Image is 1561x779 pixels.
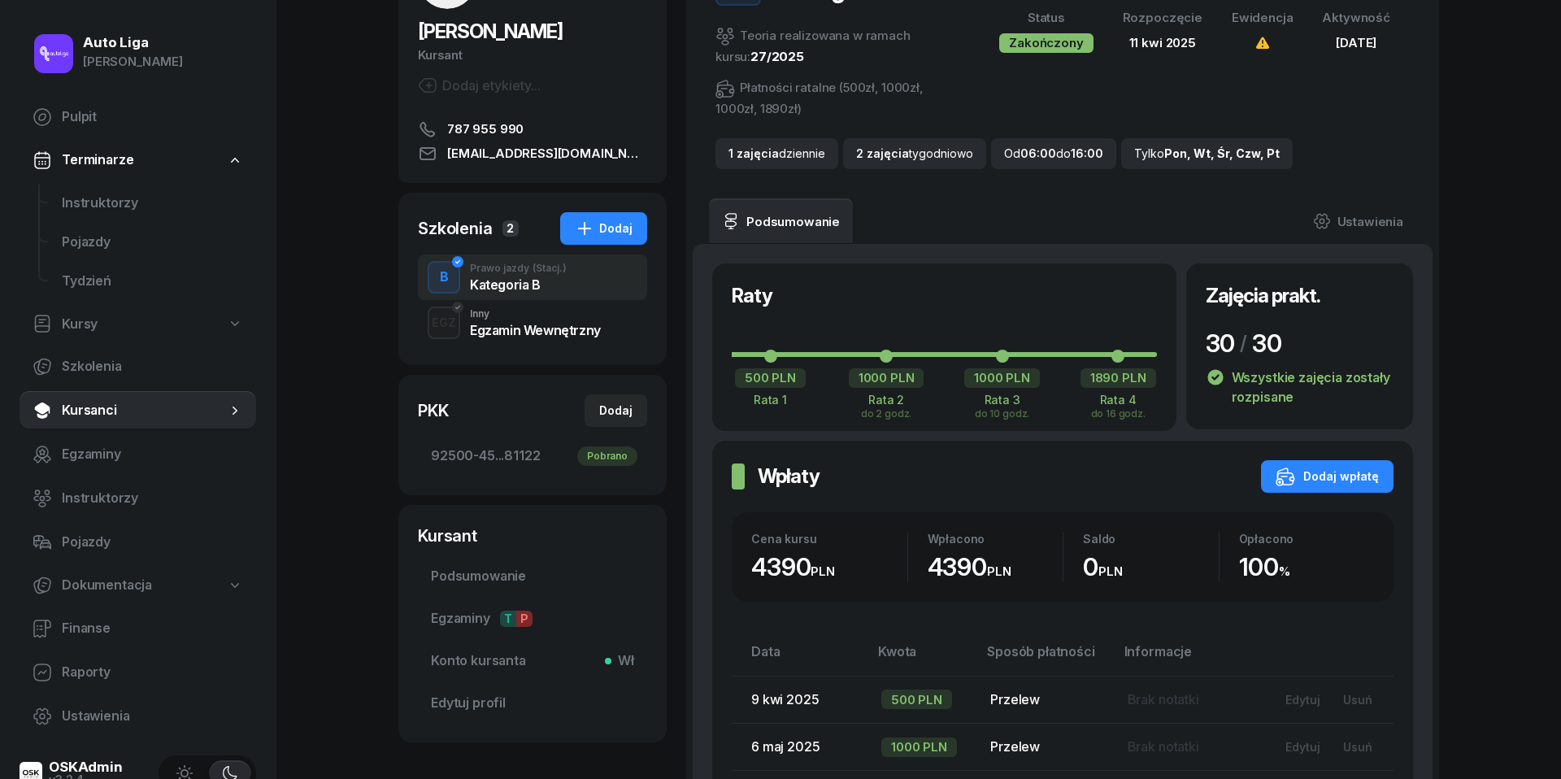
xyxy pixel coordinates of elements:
[1322,33,1390,54] div: [DATE]
[431,566,634,587] span: Podsumowanie
[418,255,647,300] button: BPrawo jazdy(Stacj.)Kategoria B
[20,347,256,386] a: Szkolenia
[1129,35,1196,50] span: 11 kwi 2025
[560,212,647,245] button: Dodaj
[715,25,960,67] div: Teoria realizowana w ramach kursu:
[20,98,256,137] a: Pulpit
[1274,686,1332,713] button: Edytuj
[20,306,256,343] a: Kursy
[963,393,1041,407] div: Rata 3
[881,690,952,709] div: 500 PLN
[533,263,567,273] span: (Stacj.)
[62,193,243,214] span: Instruktorzy
[1240,330,1247,356] div: /
[62,662,243,683] span: Raporty
[431,446,634,467] span: 92500-45...81122
[418,437,647,476] a: 92500-45...81122Pobrano
[470,263,567,273] div: Prawo jazdy
[1232,7,1294,28] div: Ewidencja
[963,407,1041,419] div: do 10 godz.
[418,76,541,95] button: Dodaj etykiety...
[20,523,256,562] a: Pojazdy
[1128,691,1199,707] span: Brak notatki
[715,77,960,120] div: Płatności ratalne (500zł, 1000zł, 1000zł, 1890zł)
[418,399,449,422] div: PKK
[418,557,647,596] a: Podsumowanie
[977,641,1114,676] th: Sposób płatności
[1206,329,1236,358] span: 30
[964,368,1040,388] div: 1000 PLN
[470,309,601,319] div: Inny
[1285,740,1320,754] div: Edytuj
[49,184,256,223] a: Instruktorzy
[1343,740,1372,754] div: Usuń
[751,691,819,707] span: 9 kwi 2025
[418,45,647,66] div: Kursant
[577,446,637,466] div: Pobrano
[447,120,524,139] span: 787 955 990
[20,435,256,474] a: Egzaminy
[1128,738,1199,755] span: Brak notatki
[431,651,634,672] span: Konto kursanta
[1239,552,1375,582] div: 100
[758,463,820,490] h2: Wpłaty
[881,738,957,757] div: 1000 PLN
[1083,532,1219,546] div: Saldo
[599,401,633,420] div: Dodaj
[20,609,256,648] a: Finanse
[1083,552,1219,582] div: 0
[732,393,809,407] div: Rata 1
[868,641,977,676] th: Kwota
[62,150,133,171] span: Terminarze
[418,20,563,43] span: [PERSON_NAME]
[1081,368,1156,388] div: 1890 PLN
[990,690,1101,711] div: Przelew
[62,444,243,465] span: Egzaminy
[516,611,533,627] span: P
[431,608,634,629] span: Egzaminy
[751,738,820,755] span: 6 maj 2025
[62,618,243,639] span: Finanse
[987,564,1011,579] small: PLN
[1300,198,1416,244] a: Ustawienia
[735,368,806,388] div: 500 PLN
[1098,564,1123,579] small: PLN
[62,232,243,253] span: Pojazdy
[732,641,868,676] th: Data
[1332,733,1384,760] button: Usuń
[447,144,647,163] span: [EMAIL_ADDRESS][DOMAIN_NAME]
[20,567,256,604] a: Dokumentacja
[83,36,183,50] div: Auto Liga
[928,532,1063,546] div: Wpłacono
[62,532,243,553] span: Pojazdy
[49,262,256,301] a: Tydzień
[431,693,634,714] span: Edytuj profil
[611,651,634,672] span: Wł
[732,283,772,309] h2: Raty
[1343,693,1372,707] div: Usuń
[425,312,463,333] div: EGZ
[1123,7,1202,28] div: Rozpoczęcie
[418,300,647,346] button: EGZInnyEgzamin Wewnętrzny
[62,356,243,377] span: Szkolenia
[418,144,647,163] a: [EMAIL_ADDRESS][DOMAIN_NAME]
[811,564,835,579] small: PLN
[418,684,647,723] a: Edytuj profil
[49,760,123,774] div: OSKAdmin
[1206,358,1394,407] div: Wszystkie zajęcia zostały rozpisane
[418,217,493,240] div: Szkolenia
[1252,329,1282,358] span: 30
[1261,460,1394,493] button: Dodaj wpłatę
[575,219,633,238] div: Dodaj
[62,706,243,727] span: Ustawienia
[62,107,243,128] span: Pulpit
[62,314,98,335] span: Kursy
[1285,693,1320,707] div: Edytuj
[418,599,647,638] a: EgzaminyTP
[62,400,227,421] span: Kursanci
[62,271,243,292] span: Tydzień
[502,220,519,237] span: 2
[1115,641,1262,676] th: Informacje
[999,7,1093,28] div: Status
